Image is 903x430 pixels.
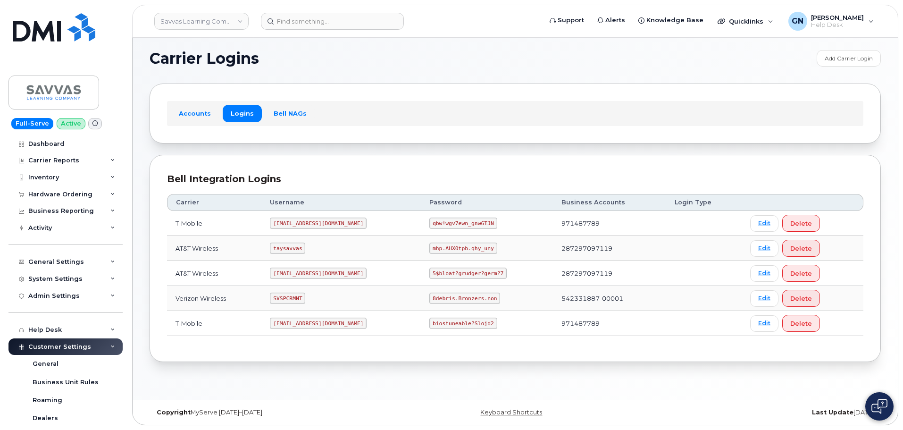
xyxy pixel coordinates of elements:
[266,105,315,122] a: Bell NAGs
[167,286,261,311] td: Verizon Wireless
[270,318,367,329] code: [EMAIL_ADDRESS][DOMAIN_NAME]
[750,265,778,282] a: Edit
[429,318,497,329] code: biostuneable?Slojd2
[429,293,500,304] code: 8debris.Bronzers.non
[167,311,261,336] td: T-Mobile
[167,236,261,261] td: AT&T Wireless
[167,211,261,236] td: T-Mobile
[553,311,666,336] td: 971487789
[553,261,666,286] td: 287297097119
[871,399,887,414] img: Open chat
[223,105,262,122] a: Logins
[790,269,812,278] span: Delete
[790,319,812,328] span: Delete
[270,243,305,254] code: taysavvas
[421,194,553,211] th: Password
[171,105,219,122] a: Accounts
[480,409,542,416] a: Keyboard Shortcuts
[553,211,666,236] td: 971487789
[750,315,778,332] a: Edit
[782,215,820,232] button: Delete
[817,50,881,67] a: Add Carrier Login
[553,194,666,211] th: Business Accounts
[270,218,367,229] code: [EMAIL_ADDRESS][DOMAIN_NAME]
[790,219,812,228] span: Delete
[150,51,259,66] span: Carrier Logins
[429,218,497,229] code: qbw!wgv7ewn_gnw6TJN
[782,290,820,307] button: Delete
[167,261,261,286] td: AT&T Wireless
[261,194,421,211] th: Username
[782,315,820,332] button: Delete
[782,265,820,282] button: Delete
[553,236,666,261] td: 287297097119
[750,215,778,232] a: Edit
[750,240,778,257] a: Edit
[812,409,853,416] strong: Last Update
[270,293,305,304] code: SVSPCRMNT
[782,240,820,257] button: Delete
[270,268,367,279] code: [EMAIL_ADDRESS][DOMAIN_NAME]
[167,194,261,211] th: Carrier
[429,268,507,279] code: 5$bloat?grudger?germ?7
[750,290,778,307] a: Edit
[157,409,191,416] strong: Copyright
[790,294,812,303] span: Delete
[429,243,497,254] code: mhp.AHX0tpb.qhy_uny
[637,409,881,416] div: [DATE]
[167,172,863,186] div: Bell Integration Logins
[150,409,393,416] div: MyServe [DATE]–[DATE]
[666,194,742,211] th: Login Type
[790,244,812,253] span: Delete
[553,286,666,311] td: 542331887-00001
